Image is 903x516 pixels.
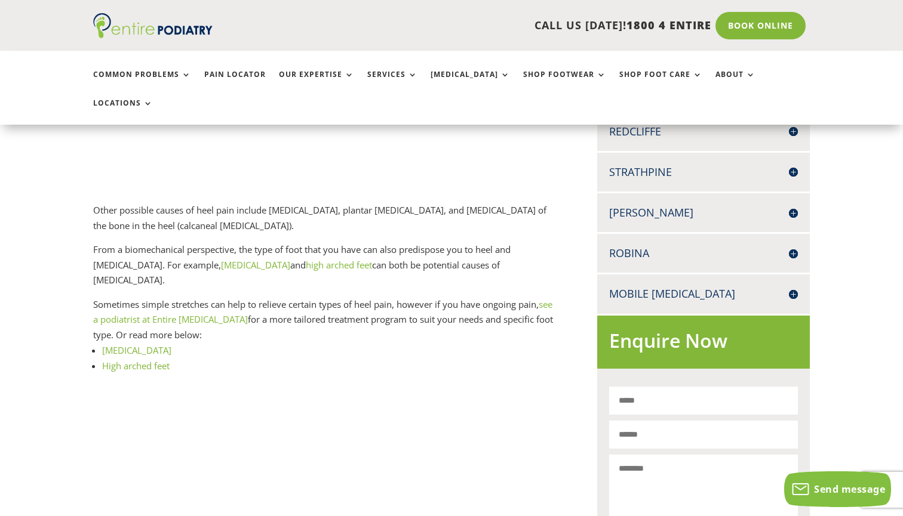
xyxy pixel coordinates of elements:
[93,13,213,38] img: logo (1)
[715,70,755,96] a: About
[609,286,798,301] h4: Mobile [MEDICAL_DATA]
[102,360,170,372] a: High arched feet
[626,18,711,32] span: 1800 4 ENTIRE
[784,471,891,507] button: Send message
[102,344,171,356] a: [MEDICAL_DATA]
[523,70,606,96] a: Shop Footwear
[609,165,798,180] h4: Strathpine
[619,70,702,96] a: Shop Foot Care
[609,124,798,139] h4: Redcliffe
[259,18,711,33] p: CALL US [DATE]!
[221,259,290,271] a: [MEDICAL_DATA]
[93,99,153,125] a: Locations
[609,205,798,220] h4: [PERSON_NAME]
[306,259,372,271] a: high arched feet
[93,29,213,41] a: Entire Podiatry
[367,70,417,96] a: Services
[814,483,885,496] span: Send message
[204,70,266,96] a: Pain Locator
[93,297,558,343] p: Sometimes simple stretches can help to relieve certain types of heel pain, however if you have on...
[93,203,558,242] p: Other possible causes of heel pain include [MEDICAL_DATA], plantar [MEDICAL_DATA], and [MEDICAL_D...
[93,70,191,96] a: Common Problems
[93,242,558,297] p: From a biomechanical perspective, the type of foot that you have can also predispose you to heel ...
[609,246,798,261] h4: Robina
[715,12,806,39] a: Book Online
[279,70,354,96] a: Our Expertise
[431,70,510,96] a: [MEDICAL_DATA]
[609,327,798,360] h2: Enquire Now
